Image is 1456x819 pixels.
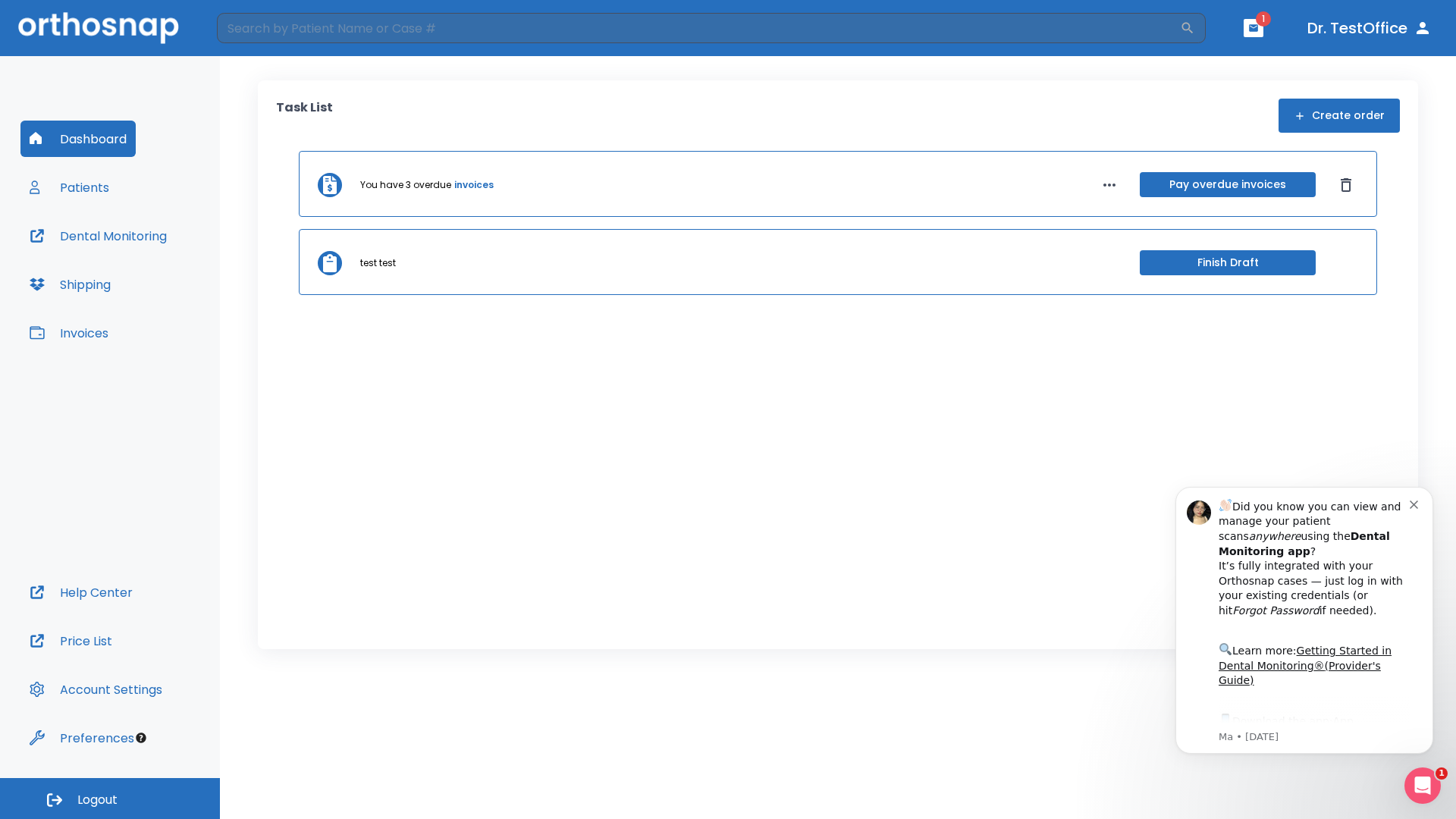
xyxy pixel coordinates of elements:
[66,266,257,280] p: Message from Ma, sent 4w ago
[20,266,120,303] button: Shipping
[134,731,148,745] div: Tooltip anchor
[77,792,118,808] span: Logout
[20,169,118,206] button: Patients
[20,574,142,610] button: Help Center
[217,13,1180,43] input: Search by Patient Name or Case #
[360,256,396,270] p: test test
[66,247,257,325] div: Download the app: | ​ Let us know if you need help getting started!
[257,33,269,45] button: Dismiss notification
[20,671,171,708] button: Account Settings
[1404,767,1441,804] iframe: Intercom live chat
[360,178,451,192] p: You have 3 overdue
[454,178,494,192] a: invoices
[1256,11,1271,27] span: 1
[20,315,118,351] button: Invoices
[1140,250,1316,275] button: Finish Draft
[20,623,121,659] button: Price List
[1334,173,1358,197] button: Dismiss
[18,12,179,43] img: Orthosnap
[1140,172,1316,197] button: Pay overdue invoices
[20,218,176,254] button: Dental Monitoring
[1153,464,1456,778] iframe: Intercom notifications message
[276,99,333,133] p: Task List
[1301,14,1438,42] button: Dr. TestOffice
[20,720,143,756] button: Preferences
[66,251,201,278] a: App Store
[1436,767,1448,780] span: 1
[20,121,136,157] button: Dashboard
[1279,99,1400,133] button: Create order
